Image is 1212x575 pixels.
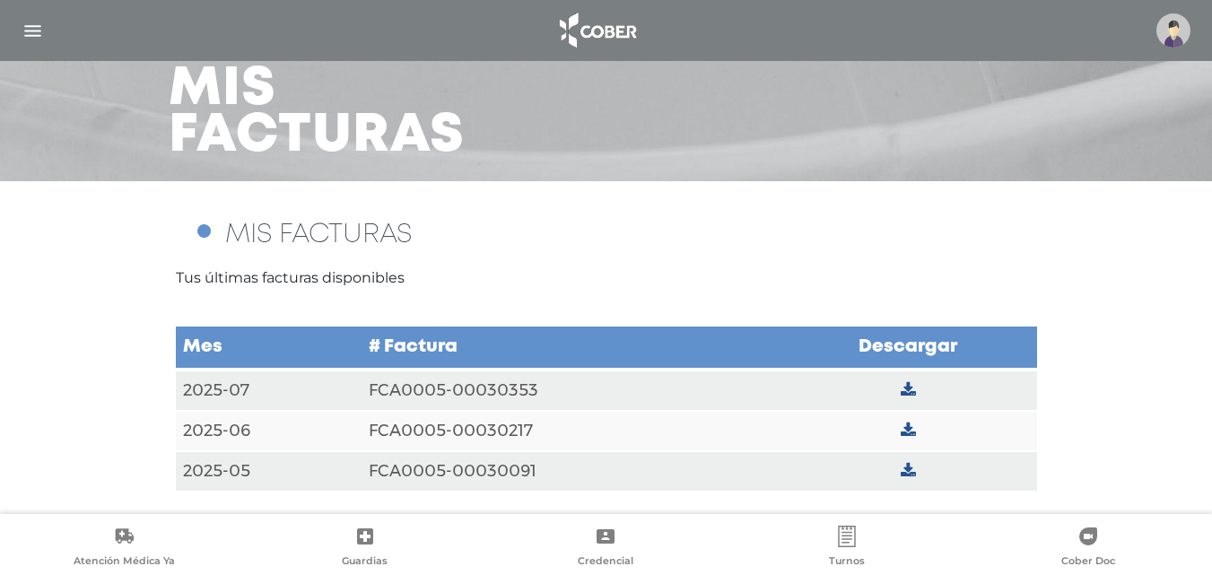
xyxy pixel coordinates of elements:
h3: Mis facturas [169,66,465,160]
p: Tus últimas facturas disponibles [176,267,1037,289]
td: 2025-07 [176,370,362,411]
td: FCA0005-00030217 [362,411,780,451]
a: Atención Médica Ya [4,526,245,571]
td: Descargar [780,326,1037,370]
span: Turnos [829,554,865,571]
td: 2025-05 [176,451,362,492]
a: Turnos [727,526,968,571]
img: logo_cober_home-white.png [550,9,644,52]
span: Cober Doc [1061,554,1115,571]
a: Credencial [485,526,727,571]
img: profile-placeholder.svg [1156,13,1190,48]
img: Cober_menu-lines-white.svg [22,20,44,42]
td: # Factura [362,326,780,370]
span: Credencial [578,554,633,571]
span: MIS FACTURAS [225,222,412,247]
span: Guardias [342,554,388,571]
td: 2025-06 [176,411,362,451]
td: Mes [176,326,362,370]
span: Atención Médica Ya [74,554,175,571]
a: Guardias [245,526,486,571]
td: FCA0005-00030353 [362,370,780,411]
a: Cober Doc [967,526,1208,571]
td: FCA0005-00030091 [362,451,780,492]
